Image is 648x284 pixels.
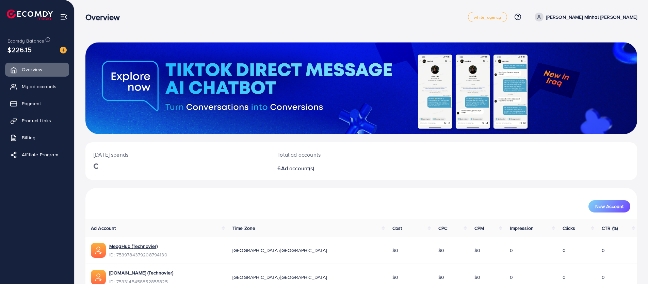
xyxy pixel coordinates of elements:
[392,247,398,254] span: $0
[438,247,444,254] span: $0
[109,251,167,258] span: ID: 7539784379208794130
[22,83,56,90] span: My ad accounts
[563,247,566,254] span: 0
[510,274,513,281] span: 0
[5,131,69,144] a: Billing
[7,10,53,20] img: logo
[532,13,637,21] a: [PERSON_NAME] Minhal [PERSON_NAME]
[7,37,44,44] span: Ecomdy Balance
[510,225,534,232] span: Impression
[392,274,398,281] span: $0
[22,100,41,107] span: Payment
[438,274,444,281] span: $0
[22,66,42,73] span: Overview
[588,200,630,212] button: New Account
[91,225,116,232] span: Ad Account
[468,12,507,22] a: white_agency
[392,225,402,232] span: Cost
[563,225,576,232] span: Clicks
[94,151,261,159] p: [DATE] spends
[438,225,447,232] span: CPC
[510,247,513,254] span: 0
[5,63,69,76] a: Overview
[5,97,69,110] a: Payment
[474,15,501,19] span: white_agency
[602,274,605,281] span: 0
[281,164,314,172] span: Ad account(s)
[22,151,58,158] span: Affiliate Program
[277,165,399,172] h2: 6
[546,13,637,21] p: [PERSON_NAME] Minhal [PERSON_NAME]
[91,243,106,258] img: ic-ads-acc.e4c84228.svg
[109,269,173,276] a: [DOMAIN_NAME] (Technovier)
[109,243,167,250] a: MegaHub (Technovier)
[232,274,327,281] span: [GEOGRAPHIC_DATA]/[GEOGRAPHIC_DATA]
[602,247,605,254] span: 0
[5,148,69,161] a: Affiliate Program
[602,225,618,232] span: CTR (%)
[595,204,623,209] span: New Account
[474,225,484,232] span: CPM
[5,114,69,127] a: Product Links
[277,151,399,159] p: Total ad accounts
[22,134,35,141] span: Billing
[232,225,255,232] span: Time Zone
[22,117,51,124] span: Product Links
[474,247,480,254] span: $0
[563,274,566,281] span: 0
[60,47,67,53] img: image
[60,13,68,21] img: menu
[5,80,69,93] a: My ad accounts
[7,45,32,54] span: $226.15
[232,247,327,254] span: [GEOGRAPHIC_DATA]/[GEOGRAPHIC_DATA]
[85,12,125,22] h3: Overview
[474,274,480,281] span: $0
